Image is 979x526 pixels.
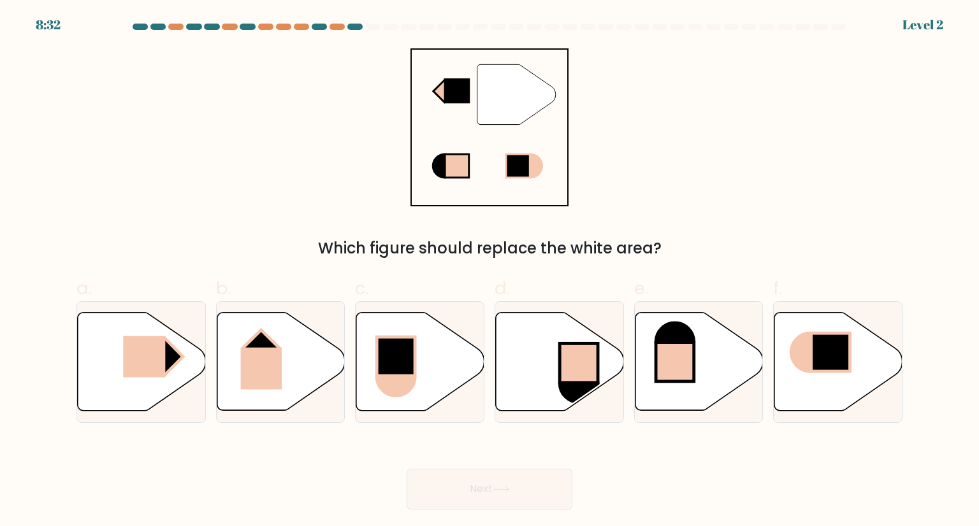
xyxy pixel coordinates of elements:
[634,276,648,301] span: e.
[495,276,510,301] span: d.
[477,64,556,124] g: "
[355,276,369,301] span: c.
[36,15,61,34] div: 8:32
[84,237,895,260] div: Which figure should replace the white area?
[407,469,572,509] button: Next
[216,276,231,301] span: b.
[76,276,92,301] span: a.
[903,15,943,34] div: Level 2
[773,276,782,301] span: f.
